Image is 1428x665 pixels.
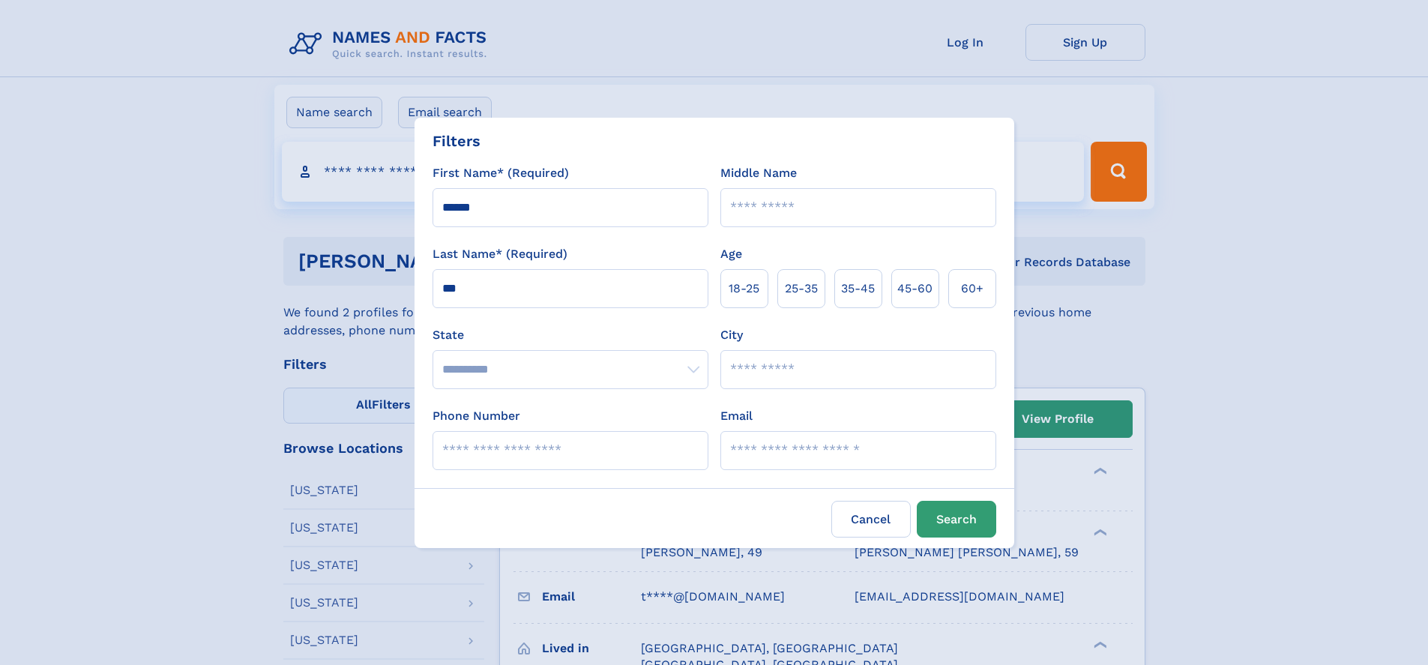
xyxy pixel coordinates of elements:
label: Age [720,245,742,263]
button: Search [917,501,996,538]
label: Middle Name [720,164,797,182]
span: 35‑45 [841,280,875,298]
div: Filters [433,130,480,152]
span: 60+ [961,280,983,298]
label: State [433,326,708,344]
span: 45‑60 [897,280,933,298]
label: City [720,326,743,344]
label: Last Name* (Required) [433,245,567,263]
label: Email [720,407,753,425]
label: Phone Number [433,407,520,425]
label: Cancel [831,501,911,538]
span: 18‑25 [729,280,759,298]
span: 25‑35 [785,280,818,298]
label: First Name* (Required) [433,164,569,182]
